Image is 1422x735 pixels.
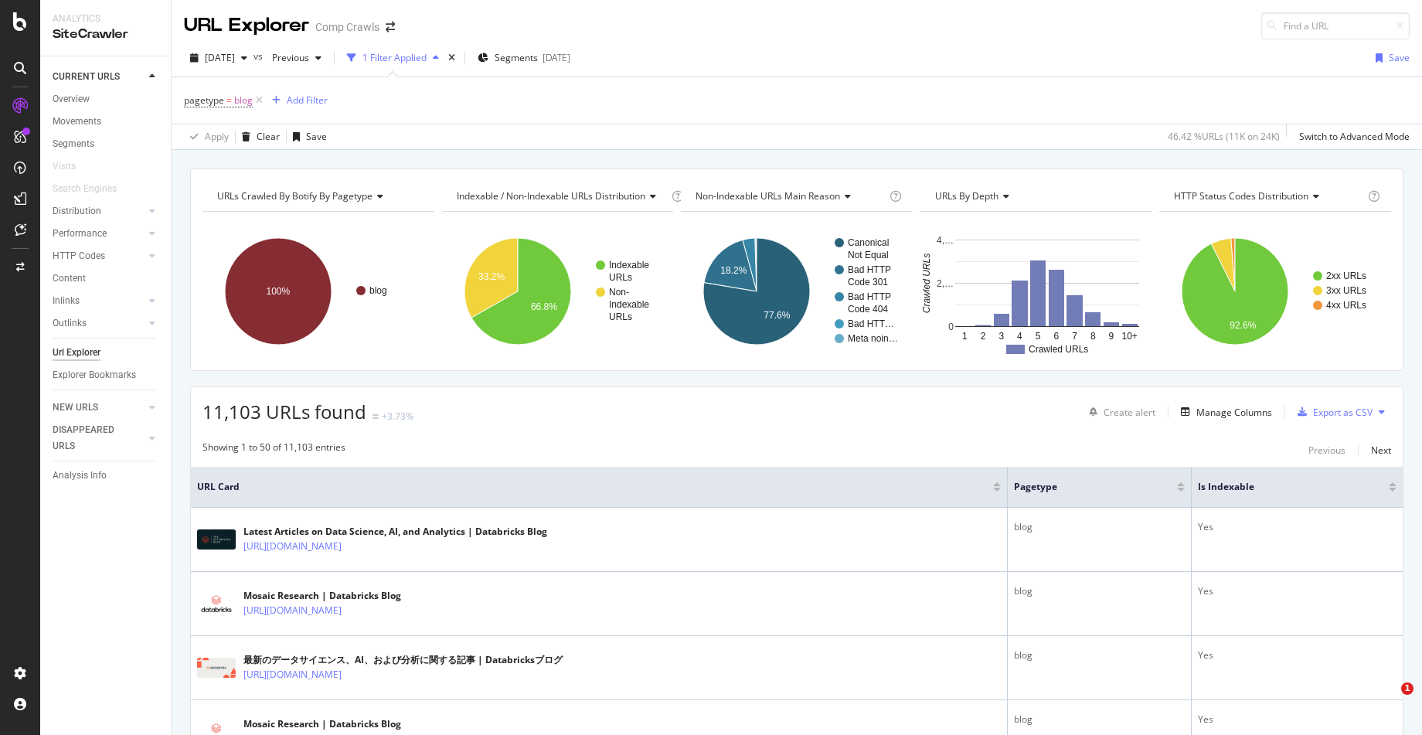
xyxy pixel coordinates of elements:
a: Distribution [53,203,145,219]
div: Export as CSV [1313,406,1373,419]
div: Yes [1198,520,1396,534]
div: Yes [1198,713,1396,726]
span: 11,103 URLs found [202,399,366,424]
div: Visits [53,158,76,175]
text: Crawled URLs [921,254,932,313]
text: Bad HTT… [848,318,894,329]
div: blog [1014,584,1186,598]
div: Yes [1198,648,1396,662]
text: 6 [1053,331,1059,342]
div: blog [1014,520,1186,534]
text: 3xx URLs [1326,285,1366,296]
button: Switch to Advanced Mode [1293,124,1410,149]
text: Indexable [609,299,649,310]
text: Canonical [848,237,889,248]
a: DISAPPEARED URLS [53,422,145,454]
img: Equal [373,414,379,419]
text: 4xx URLs [1326,300,1366,311]
svg: A chart. [920,224,1150,359]
div: blog [1014,648,1186,662]
button: Clear [236,124,280,149]
div: Yes [1198,584,1396,598]
button: Save [287,124,327,149]
button: Previous [266,46,328,70]
button: Manage Columns [1175,403,1272,421]
a: Analysis Info [53,468,160,484]
text: 33.2% [478,271,505,282]
span: vs [253,49,266,63]
div: 最新のデータサイエンス、AI、および分析に関する記事 | Databricksブログ [243,653,563,667]
span: HTTP Status Codes Distribution [1174,189,1308,202]
div: Previous [1308,444,1345,457]
a: Outlinks [53,315,145,332]
span: Segments [495,51,538,64]
text: 2,… [937,278,954,289]
span: 1 [1401,682,1413,695]
text: 4 [1017,331,1022,342]
svg: A chart. [681,224,910,359]
text: blog [369,285,387,296]
a: Overview [53,91,160,107]
button: Previous [1308,441,1345,459]
svg: A chart. [1159,224,1389,359]
div: HTTP Codes [53,248,105,264]
div: Inlinks [53,293,80,309]
a: CURRENT URLS [53,69,145,85]
div: URL Explorer [184,12,309,39]
text: 66.8% [530,301,556,312]
div: Analytics [53,12,158,26]
img: main image [197,594,236,614]
div: Movements [53,114,101,130]
div: Analysis Info [53,468,107,484]
span: Previous [266,51,309,64]
text: 7 [1072,331,1077,342]
div: Outlinks [53,315,87,332]
text: Meta noin… [848,333,898,344]
div: Create alert [1104,406,1155,419]
h4: HTTP Status Codes Distribution [1171,184,1365,209]
div: Content [53,271,86,287]
div: blog [1014,713,1186,726]
div: Apply [205,130,229,143]
a: Url Explorer [53,345,160,361]
h4: Non-Indexable URLs Main Reason [692,184,886,209]
button: Segments[DATE] [471,46,577,70]
div: times [445,50,458,66]
text: 10+ [1121,331,1137,342]
div: DISAPPEARED URLS [53,422,131,454]
div: Save [1389,51,1410,64]
div: Search Engines [53,181,117,197]
text: Code 301 [848,277,888,288]
text: 3 [998,331,1004,342]
a: Search Engines [53,181,132,197]
a: Movements [53,114,160,130]
div: [DATE] [543,51,570,64]
span: URL Card [197,480,989,494]
text: 8 [1090,331,1096,342]
a: Performance [53,226,145,242]
span: pagetype [184,94,224,107]
span: URLs by Depth [935,189,998,202]
span: URLs Crawled By Botify By pagetype [217,189,373,202]
div: Showing 1 to 50 of 11,103 entries [202,441,345,459]
div: Next [1371,444,1391,457]
text: Non- [609,287,629,298]
div: Save [306,130,327,143]
div: A chart. [442,224,672,359]
text: 9 [1108,331,1114,342]
span: Is Indexable [1198,480,1366,494]
a: Explorer Bookmarks [53,367,160,383]
div: Add Filter [287,94,328,107]
a: NEW URLS [53,400,145,416]
h4: URLs Crawled By Botify By pagetype [214,184,420,209]
text: 2xx URLs [1326,271,1366,281]
div: 1 Filter Applied [362,51,427,64]
div: Mosaic Research | Databricks Blog [243,717,401,731]
div: Latest Articles on Data Science, AI, and Analytics | Databricks Blog [243,525,547,539]
text: 92.6% [1230,320,1257,331]
a: Visits [53,158,91,175]
text: 2 [980,331,985,342]
div: arrow-right-arrow-left [386,22,395,32]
